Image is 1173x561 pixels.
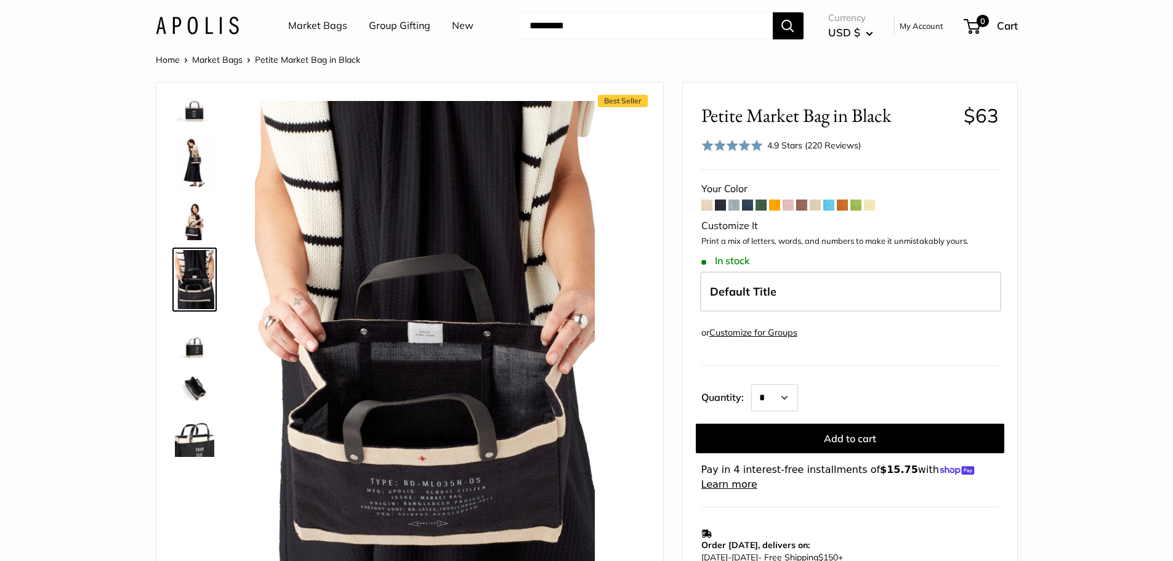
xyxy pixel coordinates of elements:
[520,12,773,39] input: Search...
[828,23,873,42] button: USD $
[172,366,217,410] a: description_Spacious inner area with room for everything.
[172,129,217,193] a: Petite Market Bag in Black
[701,255,750,267] span: In stock
[175,83,214,122] img: description_Make it yours with custom printed text.
[452,17,474,35] a: New
[598,95,648,107] span: Best Seller
[964,103,999,127] span: $63
[172,415,217,459] a: description_Super soft leather handles.
[156,52,360,68] nav: Breadcrumb
[701,217,999,235] div: Customize It
[255,54,360,65] span: Petite Market Bag in Black
[828,26,860,39] span: USD $
[976,15,988,27] span: 0
[172,317,217,361] a: Petite Market Bag in Black
[288,17,347,35] a: Market Bags
[701,539,810,551] strong: Order [DATE], delivers on:
[701,325,797,341] div: or
[701,381,751,411] label: Quantity:
[175,368,214,408] img: description_Spacious inner area with room for everything.
[710,285,776,299] span: Default Title
[369,17,430,35] a: Group Gifting
[965,16,1018,36] a: 0 Cart
[701,104,954,127] span: Petite Market Bag in Black
[175,319,214,358] img: Petite Market Bag in Black
[701,235,999,248] p: Print a mix of letters, words, and numbers to make it unmistakably yours.
[172,248,217,312] a: Petite Market Bag in Black
[701,137,861,155] div: 4.9 Stars (220 Reviews)
[696,424,1004,453] button: Add to cart
[767,139,861,152] div: 4.9 Stars (220 Reviews)
[156,17,239,34] img: Apolis
[172,80,217,124] a: description_Make it yours with custom printed text.
[175,250,214,309] img: Petite Market Bag in Black
[175,418,214,457] img: description_Super soft leather handles.
[175,201,214,240] img: Petite Market Bag in Black
[192,54,243,65] a: Market Bags
[773,12,804,39] button: Search
[172,198,217,243] a: Petite Market Bag in Black
[828,9,873,26] span: Currency
[997,19,1018,32] span: Cart
[175,132,214,191] img: Petite Market Bag in Black
[156,54,180,65] a: Home
[701,180,999,198] div: Your Color
[900,18,943,33] a: My Account
[709,327,797,338] a: Customize for Groups
[700,272,1001,312] label: Default Title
